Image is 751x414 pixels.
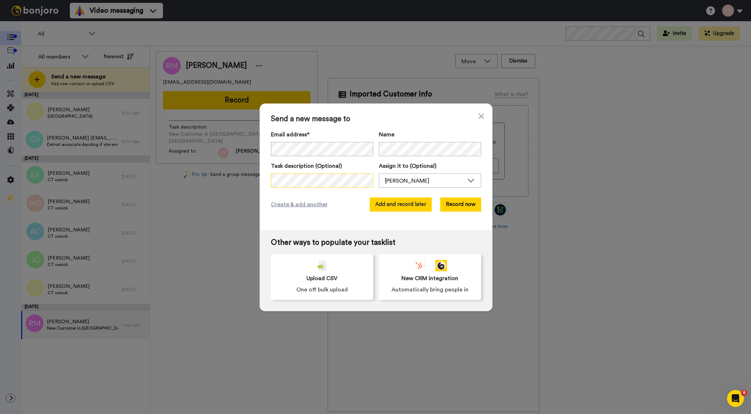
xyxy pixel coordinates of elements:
span: Create & add another [271,200,328,209]
label: Task description (Optional) [271,162,373,170]
span: Automatically bring people in [392,285,468,294]
span: Send a new message to [271,115,481,123]
iframe: Intercom live chat [727,390,744,407]
div: animation [413,260,447,271]
span: Name [379,130,394,139]
div: [PERSON_NAME] [385,177,464,185]
label: Email address* [271,130,373,139]
span: Upload CSV [307,274,338,283]
img: csv-grey.png [318,260,326,271]
span: New CRM integration [401,274,458,283]
span: Other ways to populate your tasklist [271,238,481,247]
button: Add and record later [370,197,432,212]
span: 6 [741,390,747,396]
label: Assign it to (Optional) [379,162,481,170]
span: One off bulk upload [296,285,348,294]
button: Record now [440,197,481,212]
